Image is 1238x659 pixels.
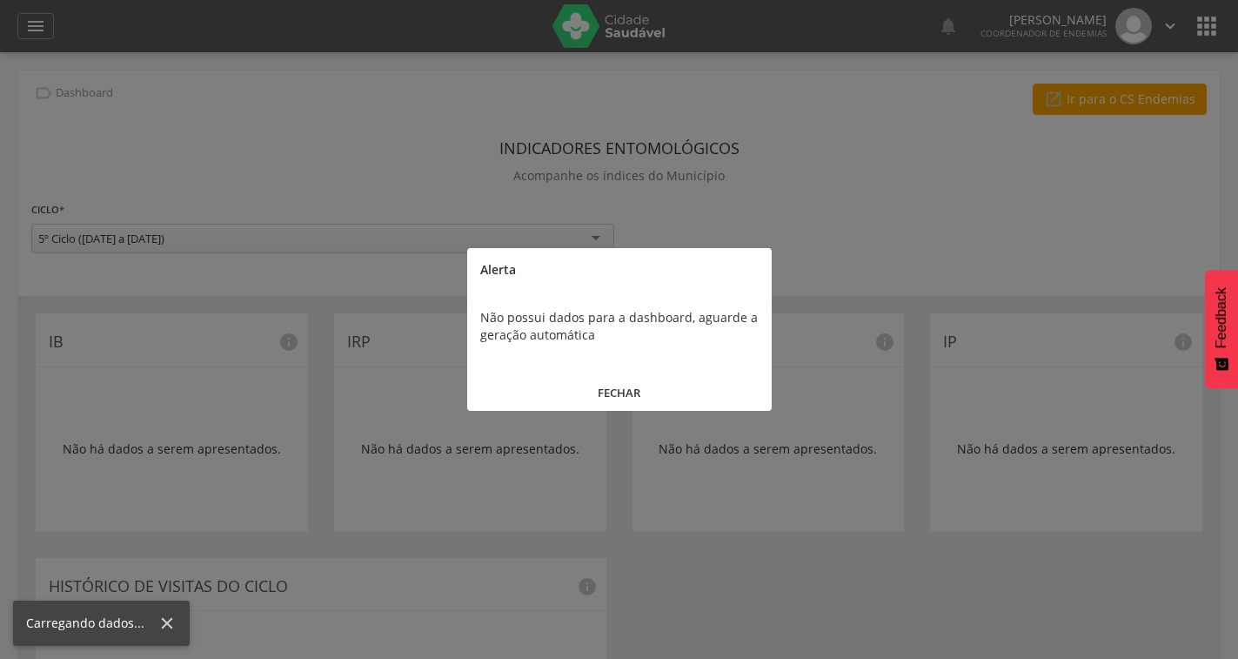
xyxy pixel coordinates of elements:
[467,374,772,412] button: FECHAR
[26,615,157,632] div: Carregando dados...
[1214,287,1229,348] span: Feedback
[467,248,772,292] div: Alerta
[467,292,772,361] div: Não possui dados para a dashboard, aguarde a geração automática
[1205,270,1238,388] button: Feedback - Mostrar pesquisa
